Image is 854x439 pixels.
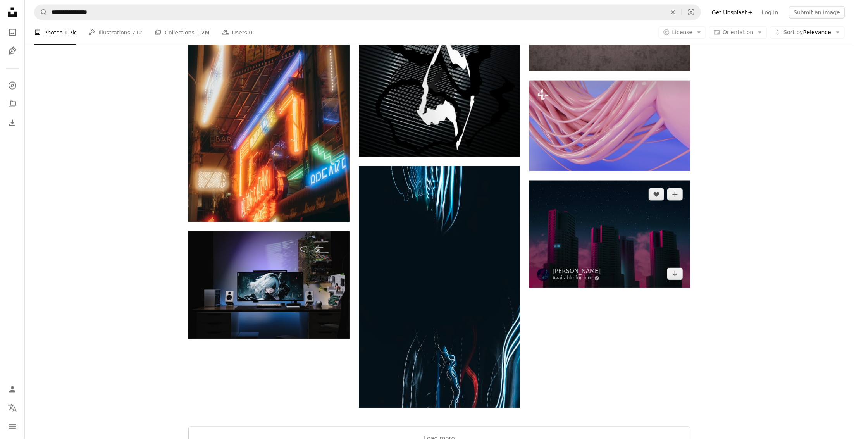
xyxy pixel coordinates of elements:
a: Log in [757,6,783,19]
a: Get Unsplash+ [707,6,757,19]
span: Orientation [723,29,753,35]
button: Search Unsplash [34,5,48,20]
button: Menu [5,419,20,434]
a: Download History [5,115,20,131]
a: Explore [5,78,20,93]
a: a close-up of several wires [359,284,520,291]
img: concrete buildings near white clouds [529,181,690,288]
a: Photos [5,25,20,40]
a: Illustrations 712 [88,20,142,45]
button: Submit an image [789,6,845,19]
a: Illustrations [5,43,20,59]
a: Download [667,268,683,280]
a: Collections [5,96,20,112]
span: License [672,29,693,35]
a: [PERSON_NAME] [553,268,601,275]
button: Clear [665,5,682,20]
a: red and yellow led signage [188,98,350,105]
a: concrete buildings near white clouds [529,231,690,238]
img: Go to Boban Simonovski's profile [537,269,549,281]
span: Relevance [783,29,831,36]
button: Sort byRelevance [770,26,845,39]
button: Add to Collection [667,188,683,201]
a: Users 0 [222,20,253,45]
span: Sort by [783,29,803,35]
a: a close up of a bunch of pink wires [529,122,690,129]
a: Log in / Sign up [5,382,20,397]
a: Home — Unsplash [5,5,20,22]
button: License [659,26,706,39]
button: Visual search [682,5,701,20]
span: 712 [132,28,143,37]
img: a close-up of several wires [359,166,520,408]
a: Available for hire [553,275,601,282]
button: Orientation [709,26,767,39]
a: A desktop computer sitting on top of a desk [188,281,350,288]
button: Like [649,188,664,201]
span: 1.2M [196,28,209,37]
a: Collections 1.2M [155,20,209,45]
span: 0 [249,28,252,37]
button: Language [5,400,20,416]
img: A desktop computer sitting on top of a desk [188,231,350,339]
form: Find visuals sitewide [34,5,701,20]
img: a close up of a bunch of pink wires [529,81,690,171]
